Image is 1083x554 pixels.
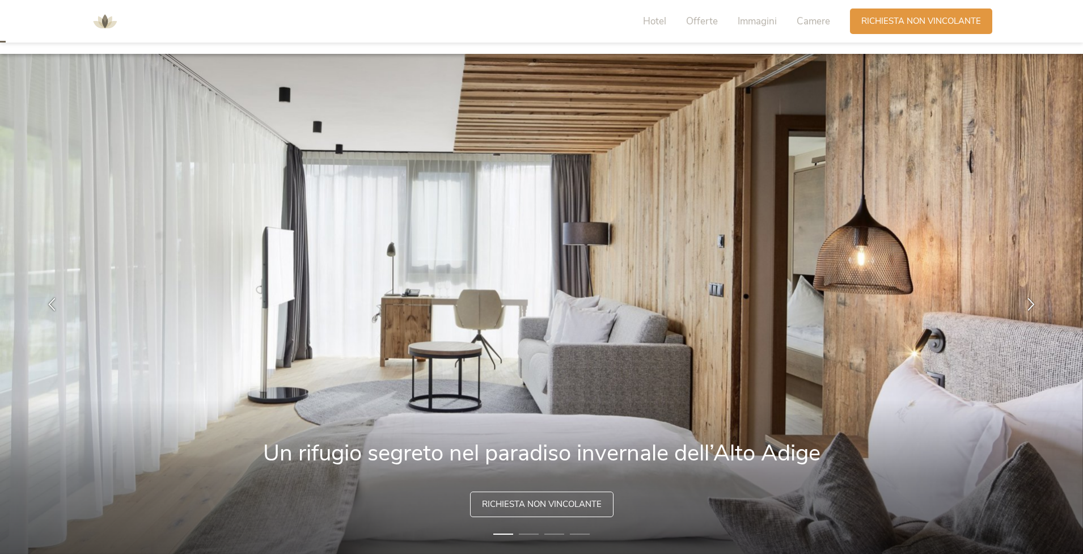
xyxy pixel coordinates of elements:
[643,15,666,28] span: Hotel
[738,15,777,28] span: Immagini
[797,15,830,28] span: Camere
[482,498,602,510] span: Richiesta non vincolante
[686,15,718,28] span: Offerte
[861,15,981,27] span: Richiesta non vincolante
[88,5,122,39] img: AMONTI & LUNARIS Wellnessresort
[88,17,122,25] a: AMONTI & LUNARIS Wellnessresort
